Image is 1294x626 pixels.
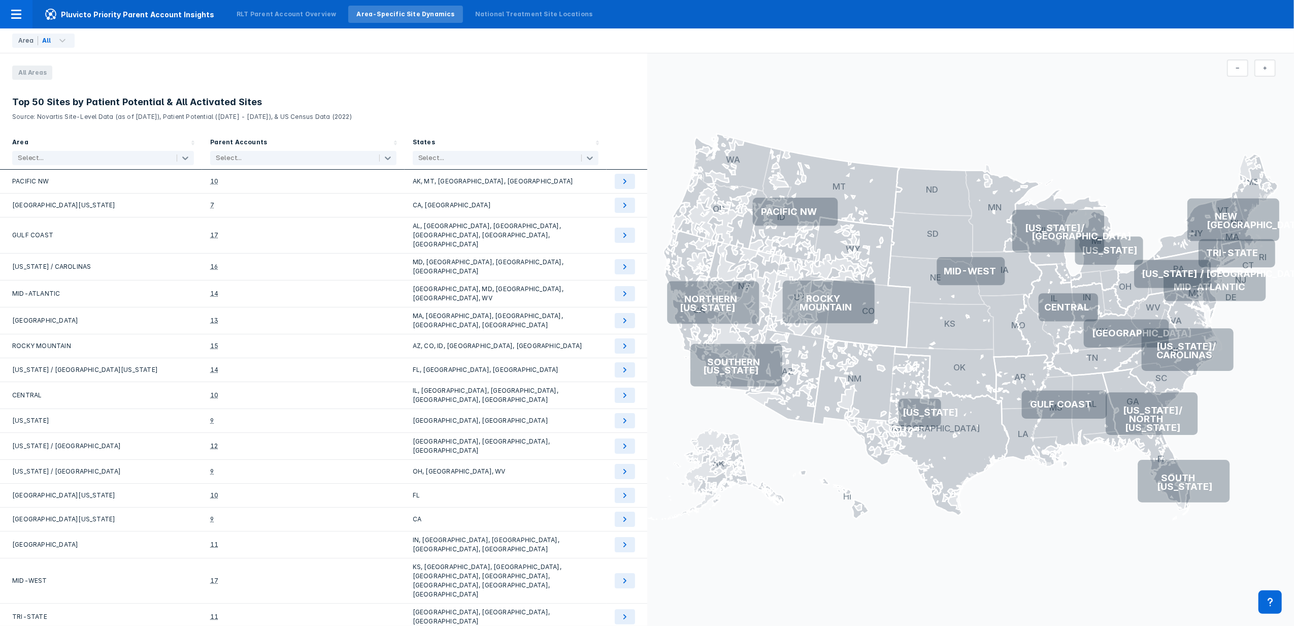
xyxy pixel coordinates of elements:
[413,362,599,378] div: FL, [GEOGRAPHIC_DATA], [GEOGRAPHIC_DATA]
[210,467,214,476] div: 9
[1092,327,1192,338] text: [GEOGRAPHIC_DATA]
[405,134,607,170] div: Sort
[12,96,635,108] h3: Top 50 Sites by Patient Potential & All Activated Sites
[210,201,214,210] div: 7
[761,206,817,217] text: PACIFIC NW
[12,386,194,404] div: CENTRAL
[210,341,218,351] div: 15
[1215,211,1238,222] text: NEW
[202,134,404,170] div: Sort
[228,6,344,23] a: RLT Parent Account Overview
[413,386,599,404] div: IL, [GEOGRAPHIC_DATA], [GEOGRAPHIC_DATA], [GEOGRAPHIC_DATA], [GEOGRAPHIC_DATA]
[210,576,218,585] div: 17
[800,301,852,312] text: MOUNTAIN
[210,391,218,400] div: 10
[32,8,226,20] span: Pluvicto Priority Parent Account Insights
[12,562,194,599] div: MID-WEST
[413,174,599,189] div: AK, MT, [GEOGRAPHIC_DATA], [GEOGRAPHIC_DATA]
[413,608,599,626] div: [GEOGRAPHIC_DATA], [GEOGRAPHIC_DATA], [GEOGRAPHIC_DATA]
[12,108,635,121] p: Source: Novartis Site-Level Data (as of [DATE]), Patient Potential ([DATE] - [DATE]), & US Census...
[467,6,601,23] a: National Treatment Site Locations
[210,177,218,186] div: 10
[210,442,218,451] div: 12
[413,562,599,599] div: KS, [GEOGRAPHIC_DATA], [GEOGRAPHIC_DATA], [GEOGRAPHIC_DATA], [GEOGRAPHIC_DATA], [GEOGRAPHIC_DATA]...
[210,515,214,524] div: 9
[12,222,194,249] div: GULF COAST
[12,174,194,189] div: PACIFIC NW
[210,231,218,240] div: 17
[237,10,336,19] div: RLT Parent Account Overview
[413,138,435,149] div: States
[684,294,737,305] text: NORTHERN
[210,612,218,621] div: 11
[413,258,599,276] div: MD, [GEOGRAPHIC_DATA], [GEOGRAPHIC_DATA], [GEOGRAPHIC_DATA]
[1032,231,1132,242] text: [GEOGRAPHIC_DATA]
[413,464,599,479] div: OH, [GEOGRAPHIC_DATA], WV
[42,36,51,45] div: All
[1174,281,1245,292] text: MID-ATLANTIC
[680,302,736,313] text: [US_STATE]
[413,437,599,455] div: [GEOGRAPHIC_DATA], [GEOGRAPHIC_DATA], [GEOGRAPHIC_DATA]
[413,536,599,554] div: IN, [GEOGRAPHIC_DATA], [GEOGRAPHIC_DATA], [GEOGRAPHIC_DATA], [GEOGRAPHIC_DATA]
[210,289,218,298] div: 14
[1125,422,1181,433] text: [US_STATE]
[413,311,599,330] div: MA, [GEOGRAPHIC_DATA], [GEOGRAPHIC_DATA], [GEOGRAPHIC_DATA], [GEOGRAPHIC_DATA]
[12,608,194,626] div: TRI-STATE
[475,10,593,19] div: National Treatment Site Locations
[903,406,958,418] text: [US_STATE]
[1044,301,1089,312] text: CENTRAL
[1030,398,1091,410] text: GULF COAST
[1206,247,1258,259] text: TRI-STATE
[413,413,599,428] div: [GEOGRAPHIC_DATA], [GEOGRAPHIC_DATA]
[1156,340,1216,352] text: [US_STATE]/
[806,293,840,304] text: ROCKY
[1129,413,1163,424] text: NORTH
[12,437,194,455] div: [US_STATE] / [GEOGRAPHIC_DATA]
[413,488,599,503] div: FL
[413,285,599,303] div: [GEOGRAPHIC_DATA], MD, [GEOGRAPHIC_DATA], [GEOGRAPHIC_DATA], WV
[210,365,218,374] div: 14
[12,311,194,330] div: [GEOGRAPHIC_DATA]
[12,512,194,527] div: [GEOGRAPHIC_DATA][US_STATE]
[413,338,599,354] div: AZ, CO, ID, [GEOGRAPHIC_DATA], [GEOGRAPHIC_DATA]
[210,262,218,271] div: 16
[1082,244,1138,256] text: [US_STATE]
[12,536,194,554] div: [GEOGRAPHIC_DATA]
[1025,222,1084,233] text: [US_STATE]/
[413,198,599,213] div: CA, [GEOGRAPHIC_DATA]
[707,356,760,367] text: SOUTHERN
[12,362,194,378] div: [US_STATE] / [GEOGRAPHIC_DATA][US_STATE]
[413,222,599,249] div: AL, [GEOGRAPHIC_DATA], [GEOGRAPHIC_DATA], [GEOGRAPHIC_DATA], [GEOGRAPHIC_DATA], [GEOGRAPHIC_DATA]
[413,512,599,527] div: CA
[1161,472,1195,483] text: SOUTH
[12,338,194,354] div: ROCKY MOUNTAIN
[210,416,214,425] div: 9
[12,285,194,303] div: MID-ATLANTIC
[210,138,267,149] div: Parent Accounts
[210,316,218,325] div: 13
[18,36,38,45] div: Area
[703,365,759,376] text: [US_STATE]
[12,258,194,276] div: [US_STATE] / CAROLINAS
[12,488,194,503] div: [GEOGRAPHIC_DATA][US_STATE]
[12,138,28,149] div: Area
[1258,590,1282,614] div: Contact Support
[12,66,52,80] span: All Areas
[356,10,454,19] div: Area-Specific Site Dynamics
[944,265,996,276] text: MID-WEST
[1157,481,1213,492] text: [US_STATE]
[1123,405,1182,416] text: [US_STATE]/
[12,413,194,428] div: [US_STATE]
[348,6,462,23] a: Area-Specific Site Dynamics
[1156,349,1212,360] text: CAROLINAS
[12,198,194,213] div: [GEOGRAPHIC_DATA][US_STATE]
[210,491,218,500] div: 10
[210,540,218,549] div: 11
[12,464,194,479] div: [US_STATE] / [GEOGRAPHIC_DATA]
